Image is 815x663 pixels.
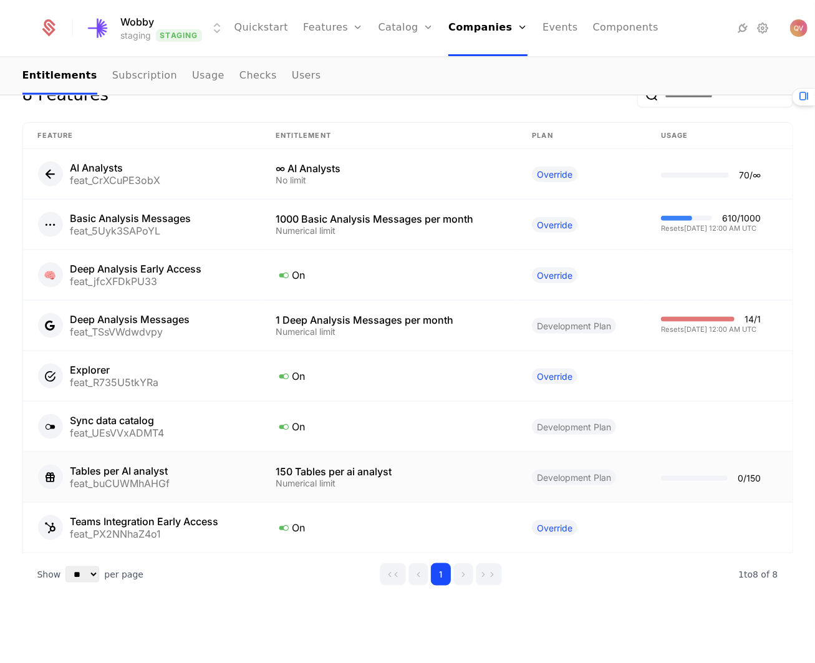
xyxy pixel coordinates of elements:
[22,58,97,95] a: Entitlements
[661,225,761,232] div: Resets [DATE] 12:00 AM UTC
[112,58,177,95] a: Subscription
[192,58,224,95] a: Usage
[70,478,170,488] div: feat_buCUWMhAHGf
[23,123,261,149] th: Feature
[22,58,321,95] ul: Choose Sub Page
[276,467,503,477] div: 150 Tables per ai analyst
[380,563,502,586] div: Page navigation
[646,123,793,149] th: Usage
[292,58,321,95] a: Users
[661,326,761,333] div: Resets [DATE] 12:00 AM UTC
[65,566,99,583] select: Select page size
[431,563,451,586] button: Go to page 1
[276,419,503,435] div: On
[70,529,219,539] div: feat_PX2NNhaZ4o1
[532,419,616,435] span: Development Plan
[70,213,191,223] div: Basic Analysis Messages
[722,214,761,223] div: 610 / 1000
[261,123,518,149] th: Entitlement
[735,21,750,36] a: Integrations
[755,21,770,36] a: Settings
[532,520,577,536] span: Override
[70,466,170,476] div: Tables per AI analyst
[88,14,224,42] button: Select environment
[276,315,503,325] div: 1 Deep Analysis Messages per month
[738,569,772,579] span: 1 to 8 of
[120,29,151,42] div: staging
[517,123,645,149] th: plan
[70,314,190,324] div: Deep Analysis Messages
[738,569,778,579] span: 8
[532,217,577,233] span: Override
[70,276,202,286] div: feat_jfcXFDkPU33
[70,226,191,236] div: feat_5Uyk3SAPoYL
[276,267,503,283] div: On
[70,264,202,274] div: Deep Analysis Early Access
[532,318,616,334] span: Development Plan
[532,470,616,485] span: Development Plan
[276,368,503,384] div: On
[70,516,219,526] div: Teams Integration Early Access
[37,568,61,581] span: Show
[38,263,63,288] div: 🧠
[104,568,143,581] span: per page
[276,520,503,536] div: On
[276,214,503,224] div: 1000 Basic Analysis Messages per month
[476,563,502,586] button: Go to last page
[532,167,577,182] span: Override
[84,13,114,43] img: Wobby
[70,365,159,375] div: Explorer
[532,369,577,384] span: Override
[156,29,201,42] span: Staging
[70,415,165,425] div: Sync data catalog
[532,268,577,283] span: Override
[276,163,503,173] div: ∞ AI Analysts
[70,428,165,438] div: feat_UEsVVxADMT4
[453,563,473,586] button: Go to next page
[22,553,793,596] div: Table pagination
[276,479,503,488] div: Numerical limit
[790,19,808,37] button: Open user button
[276,226,503,235] div: Numerical limit
[70,377,159,387] div: feat_R735U5tkYRa
[745,315,761,324] div: 14 / 1
[239,58,277,95] a: Checks
[380,563,406,586] button: Go to first page
[739,171,761,180] div: 70 / ∞
[276,176,503,185] div: No limit
[276,327,503,336] div: Numerical limit
[738,474,761,483] div: 0 / 150
[408,563,428,586] button: Go to previous page
[120,14,154,29] span: Wobby
[70,163,161,173] div: AI Analysts
[70,175,161,185] div: feat_CrXCuPE3obX
[70,327,190,337] div: feat_TSsVWdwdvpy
[22,58,793,95] nav: Main
[790,19,808,37] img: Quinten Verhelst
